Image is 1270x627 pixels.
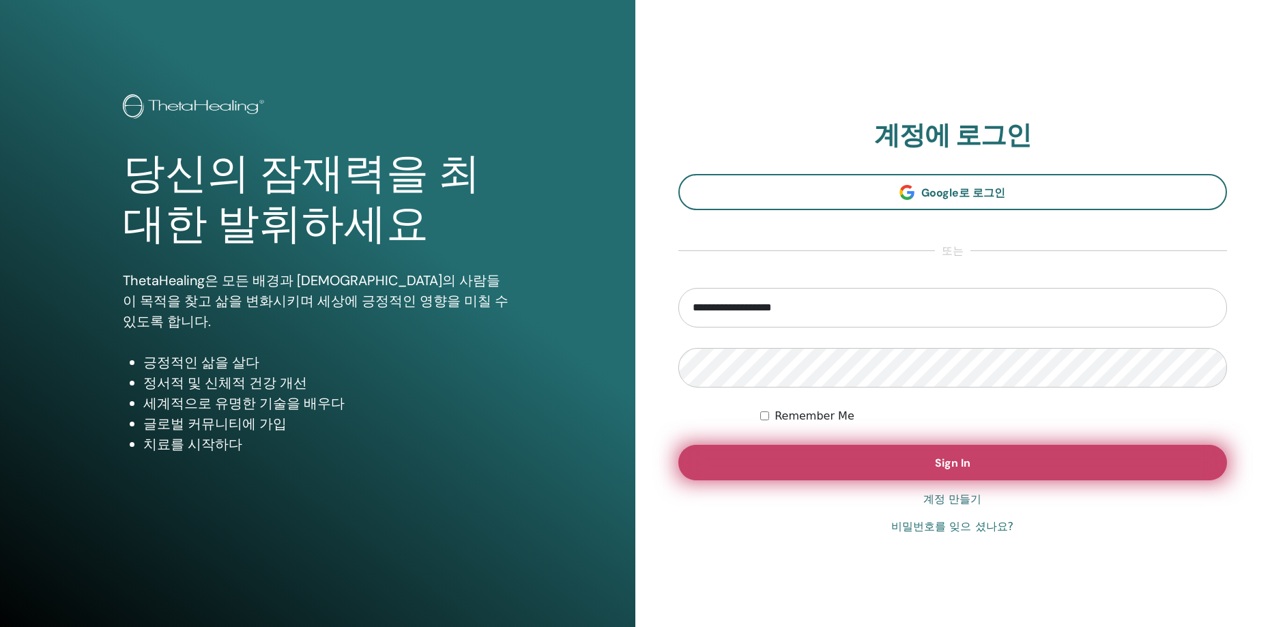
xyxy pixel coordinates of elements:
[678,174,1228,210] a: Google로 로그인
[923,491,981,508] a: 계정 만들기
[143,434,512,454] li: 치료를 시작하다
[760,408,1227,424] div: Keep me authenticated indefinitely or until I manually logout
[123,149,512,250] h1: 당신의 잠재력을 최대한 발휘하세요
[143,373,512,393] li: 정서적 및 신체적 건강 개선
[143,352,512,373] li: 긍정적인 삶을 살다
[775,408,854,424] label: Remember Me
[935,456,970,470] span: Sign In
[143,413,512,434] li: 글로벌 커뮤니티에 가입
[678,445,1228,480] button: Sign In
[891,519,1013,535] a: 비밀번호를 잊으 셨나요?
[123,270,512,332] p: ThetaHealing은 모든 배경과 [DEMOGRAPHIC_DATA]의 사람들이 목적을 찾고 삶을 변화시키며 세상에 긍정적인 영향을 미칠 수 있도록 합니다.
[935,243,970,259] span: 또는
[921,186,1005,200] span: Google로 로그인
[678,120,1228,151] h2: 계정에 로그인
[143,393,512,413] li: 세계적으로 유명한 기술을 배우다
